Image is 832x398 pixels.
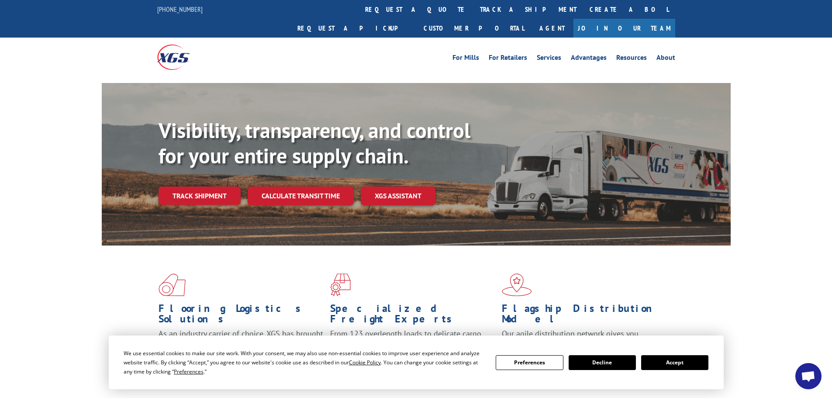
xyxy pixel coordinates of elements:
[159,117,470,169] b: Visibility, transparency, and control for your entire supply chain.
[109,336,724,389] div: Cookie Consent Prompt
[502,329,663,349] span: Our agile distribution network gives you nationwide inventory management on demand.
[417,19,531,38] a: Customer Portal
[159,187,241,205] a: Track shipment
[452,54,479,64] a: For Mills
[502,303,667,329] h1: Flagship Distribution Model
[291,19,417,38] a: Request a pickup
[502,273,532,296] img: xgs-icon-flagship-distribution-model-red
[616,54,647,64] a: Resources
[571,54,607,64] a: Advantages
[489,54,527,64] a: For Retailers
[349,359,381,366] span: Cookie Policy
[124,349,485,376] div: We use essential cookies to make our site work. With your consent, we may also use non-essential ...
[157,5,203,14] a: [PHONE_NUMBER]
[330,303,495,329] h1: Specialized Freight Experts
[330,329,495,367] p: From 123 overlength loads to delicate cargo, our experienced staff knows the best way to move you...
[656,54,675,64] a: About
[330,273,351,296] img: xgs-icon-focused-on-flooring-red
[361,187,435,205] a: XGS ASSISTANT
[159,329,323,360] span: As an industry carrier of choice, XGS has brought innovation and dedication to flooring logistics...
[159,303,324,329] h1: Flooring Logistics Solutions
[248,187,354,205] a: Calculate transit time
[573,19,675,38] a: Join Our Team
[641,355,708,370] button: Accept
[569,355,636,370] button: Decline
[496,355,563,370] button: Preferences
[537,54,561,64] a: Services
[795,363,822,389] div: Open chat
[159,273,186,296] img: xgs-icon-total-supply-chain-intelligence-red
[531,19,573,38] a: Agent
[174,368,204,375] span: Preferences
